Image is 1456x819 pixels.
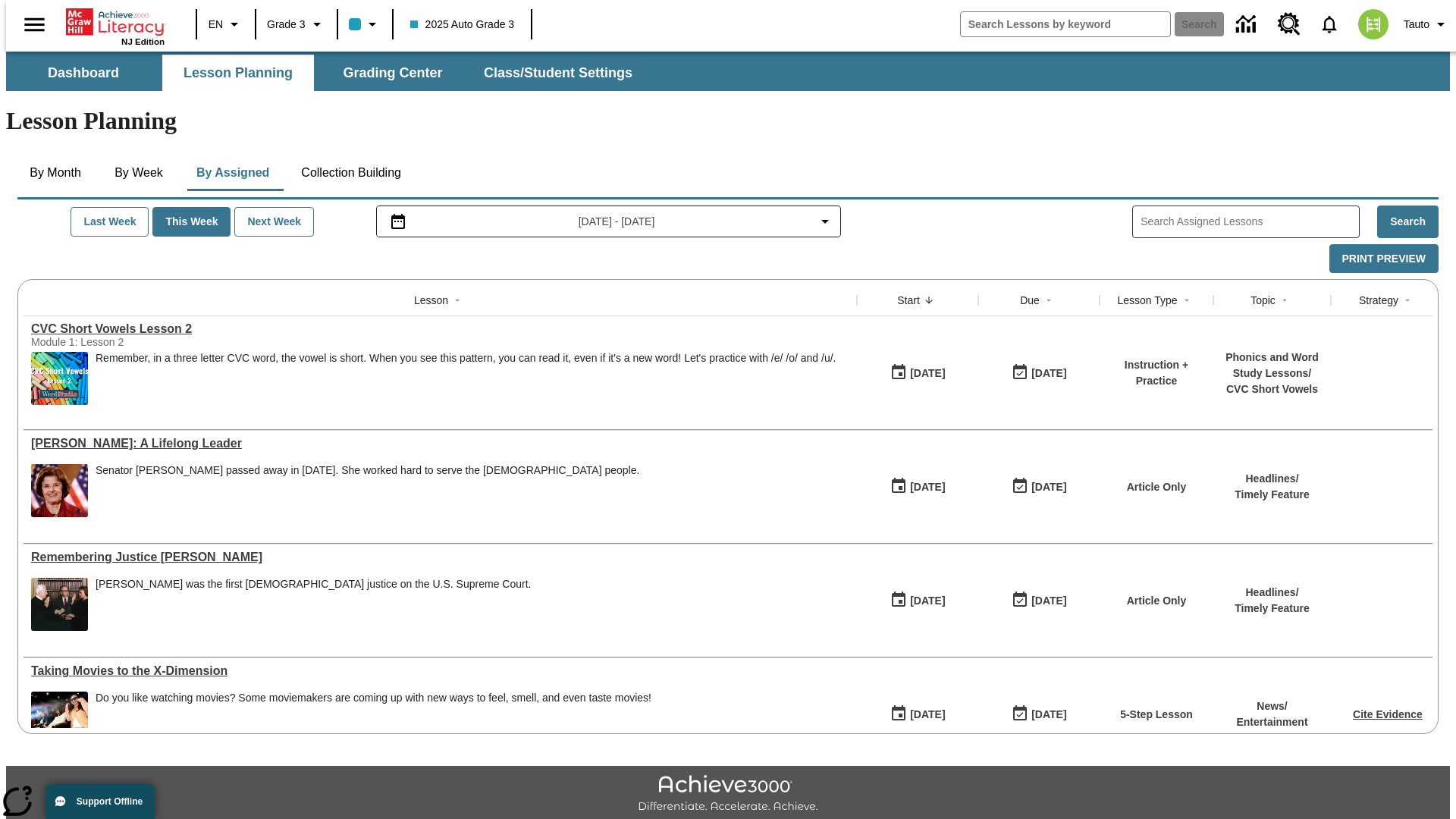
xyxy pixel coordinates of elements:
span: Tauto [1404,17,1429,33]
button: Class/Student Settings [472,55,645,91]
button: 08/18/25: First time the lesson was available [885,472,950,501]
div: CVC Short Vowels Lesson 2 [31,322,849,336]
a: CVC Short Vowels Lesson 2, Lessons [31,322,849,336]
div: Due [1020,293,1040,308]
div: Remembering Justice O'Connor [31,551,849,564]
button: This Week [152,207,231,237]
button: 08/18/25: Last day the lesson can be accessed [1006,359,1072,388]
button: Sort [1178,291,1196,309]
button: Next Week [234,207,314,237]
span: Support Offline [77,796,143,807]
img: avatar image [1358,9,1389,39]
button: Print Preview [1329,244,1439,274]
div: Senator Dianne Feinstein passed away in September 2023. She worked hard to serve the American peo... [96,464,639,517]
button: Sort [1276,291,1294,309]
span: NJ Edition [121,37,165,46]
svg: Collapse Date Range Filter [816,212,834,231]
p: Entertainment [1236,714,1307,730]
a: Remembering Justice O'Connor, Lessons [31,551,849,564]
button: Sort [1040,291,1058,309]
span: EN [209,17,223,33]
a: Cite Evidence [1353,708,1423,720]
button: Open side menu [12,2,57,47]
button: Language: EN, Select a language [202,11,250,38]
p: CVC Short Vowels [1221,381,1323,397]
div: Lesson [414,293,448,308]
div: Do you like watching movies? Some moviemakers are coming up with new ways to feel, smell, and eve... [96,692,651,745]
div: Taking Movies to the X-Dimension [31,664,849,678]
div: [DATE] [1031,478,1066,497]
div: [DATE] [1031,705,1066,724]
button: By Month [17,155,93,191]
img: Senator Dianne Feinstein of California smiles with the U.S. flag behind her. [31,464,88,517]
p: Do you like watching movies? Some moviemakers are coming up with new ways to feel, smell, and eve... [96,692,651,704]
input: search field [961,12,1170,36]
a: Data Center [1227,4,1269,45]
img: Chief Justice Warren Burger, wearing a black robe, holds up his right hand and faces Sandra Day O... [31,578,88,631]
div: [DATE] [1031,591,1066,610]
button: 08/18/25: First time the lesson was available [885,700,950,729]
button: Last Week [71,207,149,237]
button: Grading Center [317,55,469,91]
div: [DATE] [1031,364,1066,383]
p: News / [1236,698,1307,714]
div: Home [66,5,165,46]
img: Achieve3000 Differentiate Accelerate Achieve [638,775,818,814]
div: SubNavbar [6,55,646,91]
div: Sandra Day O'Connor was the first female justice on the U.S. Supreme Court. [96,578,531,631]
img: Panel in front of the seats sprays water mist to the happy audience at a 4DX-equipped theater. [31,692,88,745]
span: 2025 Auto Grade 3 [410,17,515,33]
p: Article Only [1127,479,1187,495]
input: Search Assigned Lessons [1141,211,1359,233]
div: Senator [PERSON_NAME] passed away in [DATE]. She worked hard to serve the [DEMOGRAPHIC_DATA] people. [96,464,639,477]
button: Dashboard [8,55,159,91]
p: Instruction + Practice [1107,357,1206,389]
button: Sort [448,291,466,309]
button: Lesson Planning [162,55,314,91]
a: Dianne Feinstein: A Lifelong Leader, Lessons [31,437,849,450]
button: 08/18/25: First time the lesson was available [885,359,950,388]
div: Module 1: Lesson 2 [31,336,259,348]
a: Notifications [1310,5,1349,44]
p: Phonics and Word Study Lessons / [1221,350,1323,381]
div: Remember, in a three letter CVC word, the vowel is short. When you see this pattern, you can read... [96,352,836,405]
div: Dianne Feinstein: A Lifelong Leader [31,437,849,450]
a: Home [66,7,165,37]
button: Support Offline [45,784,155,819]
button: Sort [1398,291,1417,309]
div: Lesson Type [1117,293,1177,308]
button: 08/18/25: First time the lesson was available [885,586,950,615]
p: Timely Feature [1235,601,1310,617]
div: SubNavbar [6,52,1450,91]
a: Taking Movies to the X-Dimension, Lessons [31,664,849,678]
button: Select the date range menu item [383,212,835,231]
span: [DATE] - [DATE] [579,214,655,230]
p: Timely Feature [1235,487,1310,503]
button: Select a new avatar [1349,5,1398,44]
h1: Lesson Planning [6,107,1450,135]
button: 08/24/25: Last day the lesson can be accessed [1006,700,1072,729]
button: 08/18/25: Last day the lesson can be accessed [1006,472,1072,501]
div: Start [897,293,920,308]
button: By Assigned [184,155,281,191]
button: Sort [920,291,938,309]
p: Remember, in a three letter CVC word, the vowel is short. When you see this pattern, you can read... [96,352,836,365]
img: CVC Short Vowels Lesson 2. [31,352,88,405]
div: Topic [1250,293,1276,308]
button: Profile/Settings [1398,11,1456,38]
button: Search [1377,206,1439,238]
button: Collection Building [289,155,413,191]
a: Resource Center, Will open in new tab [1269,4,1310,45]
p: Headlines / [1235,585,1310,601]
p: Article Only [1127,593,1187,609]
p: Headlines / [1235,471,1310,487]
div: Strategy [1359,293,1398,308]
div: [DATE] [910,478,945,497]
div: [DATE] [910,364,945,383]
p: 5-Step Lesson [1120,707,1193,723]
button: Class color is light blue. Change class color [343,11,388,38]
div: [DATE] [910,705,945,724]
